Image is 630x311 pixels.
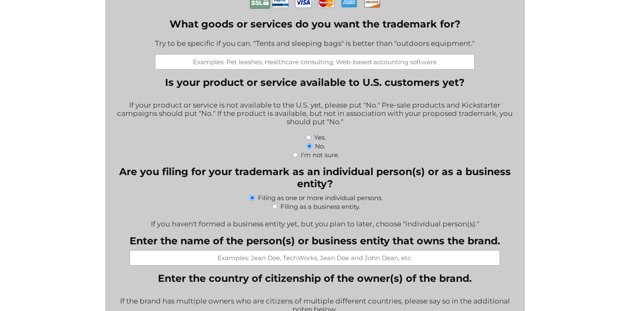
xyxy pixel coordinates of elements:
label: No. [315,142,325,150]
label: Enter the name of the person(s) or business entity that owns the brand. [130,235,500,247]
label: What goods or services do you want the trademark for? [155,18,475,30]
div: If you haven't formed a business entity yet, but you plan to later, choose "individual person(s)." [112,214,518,228]
legend: Is your product or service available to U.S. customers yet? [165,76,465,88]
label: Filing as a business entity. [280,203,360,211]
label: Yes. [314,133,326,141]
div: If your product or service is not available to the U.S. yet, please put "No." Pre-sale products a... [112,95,518,133]
input: Examples: Jean Doe, TechWorks, Jean Doe and John Dean, etc. [130,250,500,266]
input: Examples: Pet leashes; Healthcare consulting; Web-based accounting software [155,54,475,70]
label: I'm not sure. [301,151,339,159]
div: Try to be specific if you can. "Tents and sleeping bags" is better than "outdoors equipment." [155,34,475,54]
legend: Enter the country of citizenship of the owner(s) of the brand. [158,272,472,284]
legend: Are you filing for your trademark as an individual person(s) or as a business entity? [112,166,518,190]
label: Filing as one or more individual persons. [258,194,382,202]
